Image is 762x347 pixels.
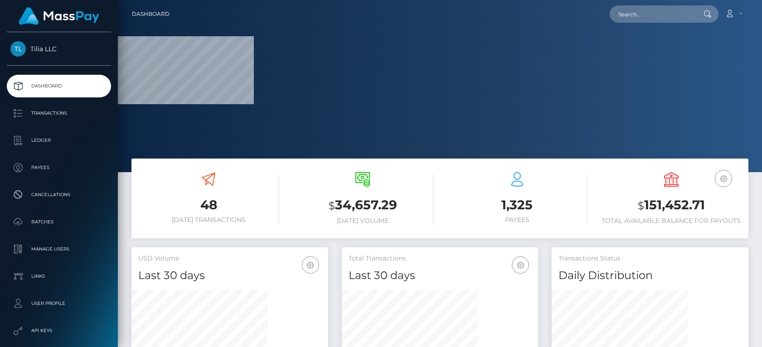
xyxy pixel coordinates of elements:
h6: Total Available Balance for Payouts [601,217,742,225]
h6: [DATE] Transactions [138,216,279,224]
p: Batches [10,215,107,229]
a: Dashboard [132,5,170,24]
img: MassPay Logo [19,7,99,25]
p: Links [10,270,107,283]
a: User Profile [7,292,111,315]
a: API Keys [7,319,111,342]
h3: 34,657.29 [292,196,433,215]
a: Batches [7,211,111,233]
h5: Total Transactions [349,254,532,263]
h3: 1,325 [447,196,587,214]
small: $ [638,199,644,212]
a: Transactions [7,102,111,125]
a: Manage Users [7,238,111,260]
p: Manage Users [10,242,107,256]
h4: Last 30 days [138,268,321,284]
a: Cancellations [7,183,111,206]
p: Dashboard [10,79,107,93]
p: User Profile [10,297,107,310]
h6: [DATE] Volume [292,217,433,225]
p: API Keys [10,324,107,337]
small: $ [329,199,335,212]
a: Links [7,265,111,288]
img: Tilia LLC [10,41,26,57]
p: Ledger [10,134,107,147]
input: Search... [610,5,695,23]
h5: Transactions Status [558,254,742,263]
h4: Last 30 days [349,268,532,284]
h3: 151,452.71 [601,196,742,215]
span: Tilia LLC [7,45,111,53]
h3: 48 [138,196,279,214]
h6: Payees [447,216,587,224]
a: Ledger [7,129,111,152]
p: Payees [10,161,107,174]
a: Payees [7,156,111,179]
h4: Daily Distribution [558,268,742,284]
p: Cancellations [10,188,107,202]
a: Dashboard [7,75,111,97]
h5: USD Volume [138,254,321,263]
p: Transactions [10,106,107,120]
